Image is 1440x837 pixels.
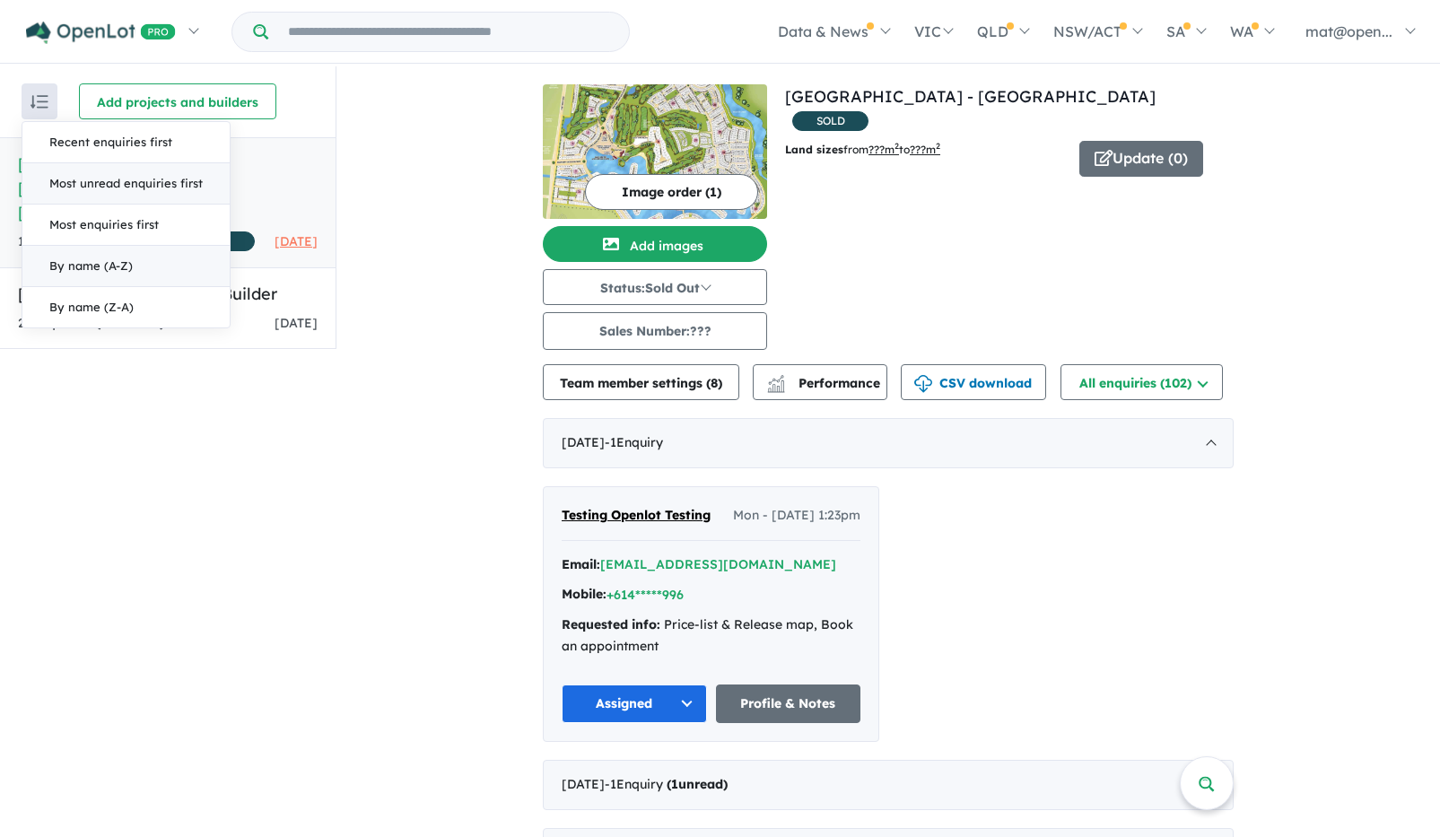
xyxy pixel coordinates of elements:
button: Update (0) [1079,141,1203,177]
span: 8 [711,375,718,391]
span: [DATE] [275,233,318,249]
div: Price-list & Release map, Book an appointment [562,615,860,658]
span: to [899,143,940,156]
img: Openlot PRO Logo White [26,22,176,44]
button: By name (A-Z) [22,246,230,287]
button: All enquiries (102) [1060,364,1223,400]
b: Land sizes [785,143,843,156]
strong: Mobile: [562,586,607,602]
div: 102 Enquir ies [18,231,255,254]
strong: Requested info: [562,616,660,632]
button: Add images [543,226,767,262]
button: [EMAIL_ADDRESS][DOMAIN_NAME] [600,555,836,574]
h5: [GEOGRAPHIC_DATA] - [GEOGRAPHIC_DATA] , [GEOGRAPHIC_DATA] [18,152,318,224]
button: Most enquiries first [22,205,230,246]
a: Profile & Notes [716,684,861,723]
span: Performance [770,375,880,391]
sup: 2 [936,141,940,151]
div: [DATE] [543,760,1234,810]
a: Testing Openlot Testing [562,505,711,527]
button: Most unread enquiries first [22,163,230,205]
span: - 1 Enquir y [605,776,728,792]
button: Performance [753,364,887,400]
span: - 1 Enquir y [605,434,663,450]
button: Add projects and builders [79,83,276,119]
strong: ( unread) [667,776,728,792]
span: [DATE] [275,315,318,331]
span: SOLD [792,111,868,131]
h5: [Builder] Sanctuary Lakes Builder [18,282,318,306]
span: Testing Openlot Testing [562,507,711,523]
button: Image order (1) [585,174,758,210]
u: ??? m [868,143,899,156]
button: Sales Number:??? [543,312,767,350]
strong: Email: [562,556,600,572]
span: 1 [671,776,678,792]
div: [DATE] [543,418,1234,468]
button: Recent enquiries first [22,122,230,163]
button: Assigned [562,684,707,723]
img: sort.svg [31,95,48,109]
div: 28 Enquir ies [18,313,164,335]
img: line-chart.svg [768,375,784,385]
sup: 2 [895,141,899,151]
input: Try estate name, suburb, builder or developer [272,13,625,51]
button: By name (Z-A) [22,287,230,327]
p: from [785,141,1066,159]
img: Sanctuary Lakes Estate - Point Cook [543,84,767,219]
u: ???m [910,143,940,156]
button: Status:Sold Out [543,269,767,305]
img: download icon [914,375,932,393]
span: Mon - [DATE] 1:23pm [733,505,860,527]
a: [GEOGRAPHIC_DATA] - [GEOGRAPHIC_DATA] [785,86,1156,107]
button: CSV download [901,364,1046,400]
button: Team member settings (8) [543,364,739,400]
span: mat@open... [1305,22,1392,40]
img: bar-chart.svg [767,380,785,392]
